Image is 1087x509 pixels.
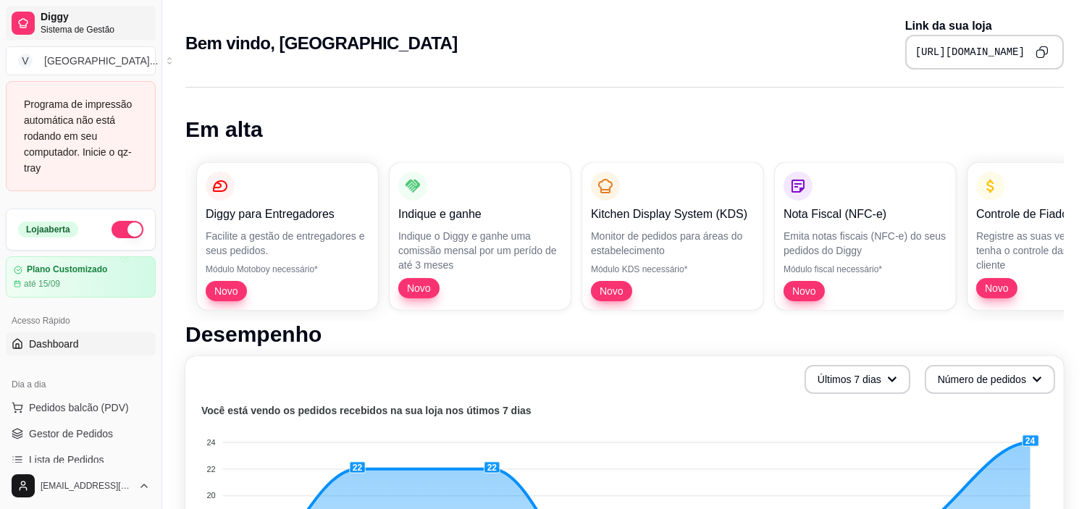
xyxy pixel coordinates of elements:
[6,46,156,75] button: Select a team
[44,54,158,68] div: [GEOGRAPHIC_DATA] ...
[915,45,1025,59] pre: [URL][DOMAIN_NAME]
[41,11,150,24] span: Diggy
[209,284,244,298] span: Novo
[594,284,629,298] span: Novo
[24,96,138,176] div: Programa de impressão automática não está rodando em seu computador. Inicie o qz-tray
[591,264,755,275] p: Módulo KDS necessário*
[6,332,156,356] a: Dashboard
[29,453,104,467] span: Lista de Pedidos
[206,264,369,275] p: Módulo Motoboy necessário*
[207,492,216,500] tspan: 20
[6,309,156,332] div: Acesso Rápido
[786,284,822,298] span: Novo
[905,17,1064,35] p: Link da sua loja
[206,229,369,258] p: Facilite a gestão de entregadores e seus pedidos.
[6,422,156,445] a: Gestor de Pedidos
[197,163,378,310] button: Diggy para EntregadoresFacilite a gestão de entregadores e seus pedidos.Módulo Motoboy necessário...
[591,229,755,258] p: Monitor de pedidos para áreas do estabelecimento
[185,32,458,55] h2: Bem vindo, [GEOGRAPHIC_DATA]
[207,438,216,447] tspan: 24
[979,281,1015,295] span: Novo
[29,337,79,351] span: Dashboard
[6,448,156,471] a: Lista de Pedidos
[925,365,1055,394] button: Número de pedidos
[185,321,1064,348] h1: Desempenho
[784,229,947,258] p: Emita notas fiscais (NFC-e) do seus pedidos do Diggy
[390,163,571,310] button: Indique e ganheIndique o Diggy e ganhe uma comissão mensal por um perído de até 3 mesesNovo
[24,278,60,290] article: até 15/09
[784,264,947,275] p: Módulo fiscal necessário*
[206,206,369,223] p: Diggy para Entregadores
[6,468,156,503] button: [EMAIL_ADDRESS][DOMAIN_NAME]
[775,163,956,310] button: Nota Fiscal (NFC-e)Emita notas fiscais (NFC-e) do seus pedidos do DiggyMódulo fiscal necessário*Novo
[805,365,910,394] button: Últimos 7 dias
[207,465,216,474] tspan: 22
[6,256,156,298] a: Plano Customizadoaté 15/09
[29,400,129,415] span: Pedidos balcão (PDV)
[41,480,133,492] span: [EMAIL_ADDRESS][DOMAIN_NAME]
[6,6,156,41] a: DiggySistema de Gestão
[41,24,150,35] span: Sistema de Gestão
[6,396,156,419] button: Pedidos balcão (PDV)
[18,54,33,68] span: V
[112,221,143,238] button: Alterar Status
[398,229,562,272] p: Indique o Diggy e ganhe uma comissão mensal por um perído de até 3 meses
[29,426,113,441] span: Gestor de Pedidos
[1031,41,1054,64] button: Copy to clipboard
[6,373,156,396] div: Dia a dia
[398,206,562,223] p: Indique e ganhe
[582,163,763,310] button: Kitchen Display System (KDS)Monitor de pedidos para áreas do estabelecimentoMódulo KDS necessário...
[591,206,755,223] p: Kitchen Display System (KDS)
[185,117,1064,143] h1: Em alta
[18,222,78,237] div: Loja aberta
[201,405,532,417] text: Você está vendo os pedidos recebidos na sua loja nos útimos 7 dias
[784,206,947,223] p: Nota Fiscal (NFC-e)
[27,264,107,275] article: Plano Customizado
[401,281,437,295] span: Novo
